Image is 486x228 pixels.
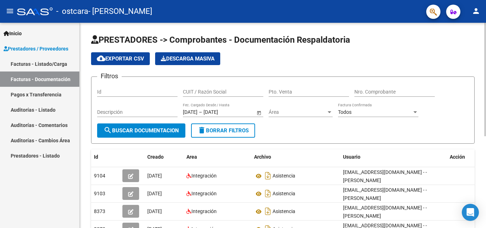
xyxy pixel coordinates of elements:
span: Área [269,109,326,115]
span: Creado [147,154,164,160]
mat-icon: search [104,126,112,134]
button: Buscar Documentacion [97,123,185,138]
span: PRESTADORES -> Comprobantes - Documentación Respaldatoria [91,35,350,45]
span: Integración [191,208,217,214]
span: 8373 [94,208,105,214]
span: Archivo [254,154,271,160]
span: - [PERSON_NAME] [88,4,152,19]
span: [DATE] [147,191,162,196]
datatable-header-cell: Creado [144,149,184,165]
span: Usuario [343,154,360,160]
datatable-header-cell: Id [91,149,120,165]
span: Prestadores / Proveedores [4,45,68,53]
button: Open calendar [255,109,263,116]
datatable-header-cell: Acción [447,149,482,165]
span: [EMAIL_ADDRESS][DOMAIN_NAME] - - [PERSON_NAME] [343,187,427,201]
datatable-header-cell: Usuario [340,149,447,165]
span: Area [186,154,197,160]
span: Descarga Masiva [161,55,215,62]
span: [EMAIL_ADDRESS][DOMAIN_NAME] - - [PERSON_NAME] [343,205,427,219]
button: Descarga Masiva [155,52,220,65]
input: Fecha fin [204,109,238,115]
span: Todos [338,109,352,115]
span: [DATE] [147,208,162,214]
span: Exportar CSV [97,55,144,62]
i: Descargar documento [263,188,273,199]
h3: Filtros [97,71,122,81]
span: Asistencia [273,191,295,197]
span: Borrar Filtros [197,127,249,134]
i: Descargar documento [263,170,273,181]
span: 9103 [94,191,105,196]
app-download-masive: Descarga masiva de comprobantes (adjuntos) [155,52,220,65]
datatable-header-cell: Area [184,149,251,165]
mat-icon: person [472,7,480,15]
span: - ostcara [56,4,88,19]
span: 9104 [94,173,105,179]
mat-icon: menu [6,7,14,15]
button: Borrar Filtros [191,123,255,138]
span: Buscar Documentacion [104,127,179,134]
datatable-header-cell: Archivo [251,149,340,165]
span: [EMAIL_ADDRESS][DOMAIN_NAME] - - [PERSON_NAME] [343,169,427,183]
mat-icon: cloud_download [97,54,105,63]
span: [DATE] [147,173,162,179]
mat-icon: delete [197,126,206,134]
span: Asistencia [273,173,295,179]
span: Inicio [4,30,22,37]
span: Asistencia [273,209,295,214]
button: Exportar CSV [91,52,150,65]
div: Open Intercom Messenger [462,204,479,221]
i: Descargar documento [263,206,273,217]
input: Fecha inicio [183,109,197,115]
span: Acción [450,154,465,160]
span: Integración [191,173,217,179]
span: Id [94,154,98,160]
span: Integración [191,191,217,196]
span: – [199,109,202,115]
